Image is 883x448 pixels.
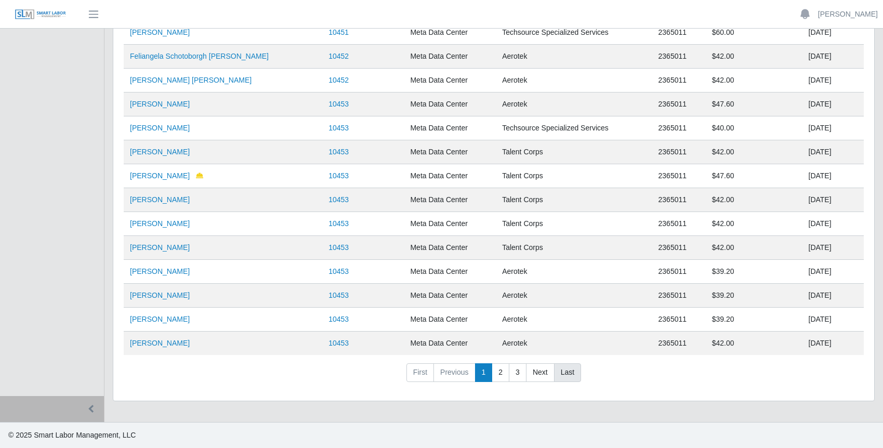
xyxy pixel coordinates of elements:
[652,260,706,284] td: 2365011
[652,284,706,308] td: 2365011
[706,45,802,69] td: $42.00
[802,188,864,212] td: [DATE]
[328,267,349,275] a: 10453
[652,236,706,260] td: 2365011
[496,69,652,93] td: Aerotek
[328,291,349,299] a: 10453
[496,93,652,116] td: Aerotek
[802,140,864,164] td: [DATE]
[652,332,706,355] td: 2365011
[328,100,349,108] a: 10453
[328,124,349,132] a: 10453
[706,69,802,93] td: $42.00
[496,308,652,332] td: Aerotek
[652,69,706,93] td: 2365011
[652,116,706,140] td: 2365011
[652,188,706,212] td: 2365011
[496,284,652,308] td: Aerotek
[496,188,652,212] td: Talent Corps
[652,45,706,69] td: 2365011
[802,212,864,236] td: [DATE]
[124,363,864,390] nav: pagination
[130,28,190,36] a: [PERSON_NAME]
[492,363,509,382] a: 2
[802,164,864,188] td: [DATE]
[706,21,802,45] td: $60.00
[706,308,802,332] td: $39.20
[496,260,652,284] td: Aerotek
[475,363,493,382] a: 1
[706,164,802,188] td: $47.60
[328,172,349,180] a: 10453
[404,212,496,236] td: Meta Data Center
[404,284,496,308] td: Meta Data Center
[706,260,802,284] td: $39.20
[130,195,190,204] a: [PERSON_NAME]
[404,45,496,69] td: Meta Data Center
[130,315,190,323] a: [PERSON_NAME]
[328,339,349,347] a: 10453
[404,93,496,116] td: Meta Data Center
[328,52,349,60] a: 10452
[706,93,802,116] td: $47.60
[496,116,652,140] td: Techsource Specialized Services
[652,93,706,116] td: 2365011
[8,431,136,439] span: © 2025 Smart Labor Management, LLC
[130,291,190,299] a: [PERSON_NAME]
[404,308,496,332] td: Meta Data Center
[404,21,496,45] td: Meta Data Center
[802,308,864,332] td: [DATE]
[496,164,652,188] td: Talent Corps
[328,28,349,36] a: 10451
[328,148,349,156] a: 10453
[15,9,67,20] img: SLM Logo
[652,140,706,164] td: 2365011
[130,339,190,347] a: [PERSON_NAME]
[328,243,349,252] a: 10453
[706,284,802,308] td: $39.20
[328,219,349,228] a: 10453
[652,21,706,45] td: 2365011
[404,116,496,140] td: Meta Data Center
[706,188,802,212] td: $42.00
[496,332,652,355] td: Aerotek
[818,9,878,20] a: [PERSON_NAME]
[130,124,190,132] a: [PERSON_NAME]
[496,140,652,164] td: Talent Corps
[802,93,864,116] td: [DATE]
[706,236,802,260] td: $42.00
[802,21,864,45] td: [DATE]
[130,76,252,84] a: [PERSON_NAME] [PERSON_NAME]
[496,236,652,260] td: Talent Corps
[404,236,496,260] td: Meta Data Center
[802,236,864,260] td: [DATE]
[130,148,190,156] a: [PERSON_NAME]
[652,164,706,188] td: 2365011
[404,332,496,355] td: Meta Data Center
[496,45,652,69] td: Aerotek
[802,45,864,69] td: [DATE]
[404,140,496,164] td: Meta Data Center
[404,164,496,188] td: Meta Data Center
[328,76,349,84] a: 10452
[509,363,526,382] a: 3
[130,172,190,180] a: [PERSON_NAME]
[802,69,864,93] td: [DATE]
[404,188,496,212] td: Meta Data Center
[652,212,706,236] td: 2365011
[526,363,555,382] a: Next
[496,212,652,236] td: Talent Corps
[130,219,190,228] a: [PERSON_NAME]
[496,21,652,45] td: Techsource Specialized Services
[802,116,864,140] td: [DATE]
[802,284,864,308] td: [DATE]
[130,52,269,60] a: Feliangela Schotoborgh [PERSON_NAME]
[652,308,706,332] td: 2365011
[554,363,581,382] a: Last
[802,260,864,284] td: [DATE]
[328,195,349,204] a: 10453
[328,315,349,323] a: 10453
[404,69,496,93] td: Meta Data Center
[130,243,190,252] a: [PERSON_NAME]
[802,332,864,355] td: [DATE]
